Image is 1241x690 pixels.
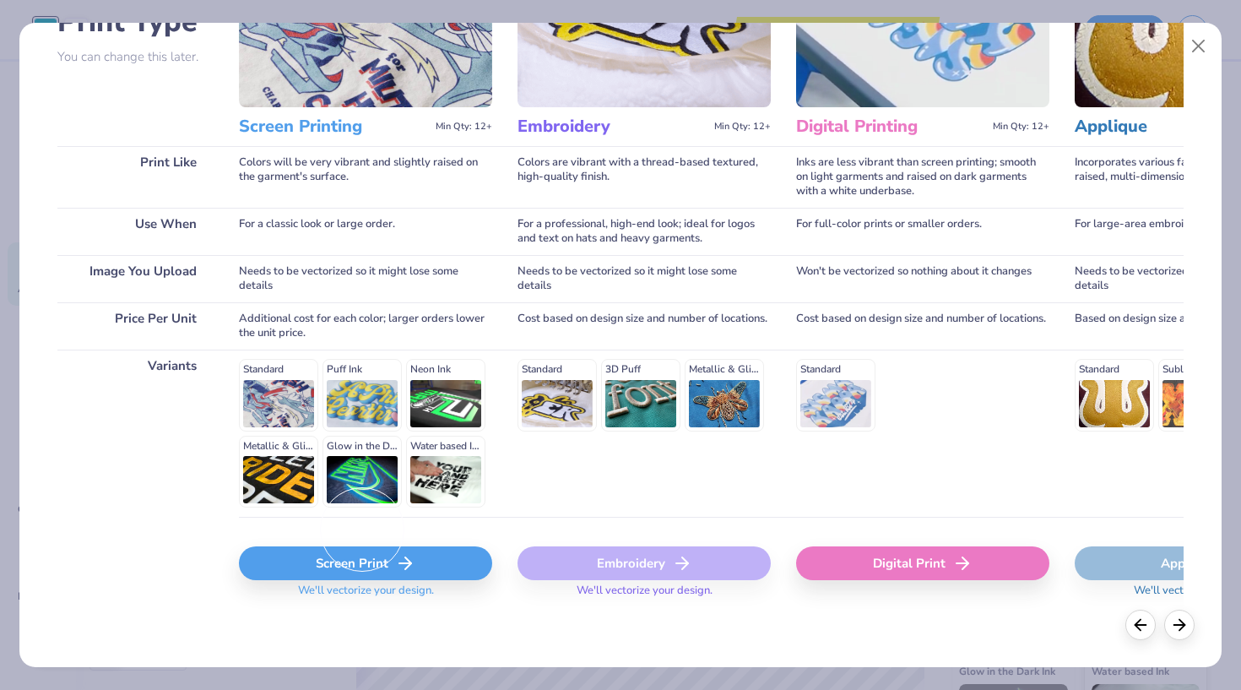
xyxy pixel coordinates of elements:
[518,302,771,350] div: Cost based on design size and number of locations.
[796,116,986,138] h3: Digital Printing
[291,584,441,608] span: We'll vectorize your design.
[239,302,492,350] div: Additional cost for each color; larger orders lower the unit price.
[57,255,214,302] div: Image You Upload
[239,116,429,138] h3: Screen Printing
[57,208,214,255] div: Use When
[1183,30,1215,62] button: Close
[57,302,214,350] div: Price Per Unit
[796,208,1049,255] div: For full-color prints or smaller orders.
[239,546,492,580] div: Screen Print
[796,255,1049,302] div: Won't be vectorized so nothing about it changes
[57,50,214,64] p: You can change this later.
[239,146,492,208] div: Colors will be very vibrant and slightly raised on the garment's surface.
[518,116,707,138] h3: Embroidery
[239,255,492,302] div: Needs to be vectorized so it might lose some details
[518,208,771,255] div: For a professional, high-end look; ideal for logos and text on hats and heavy garments.
[570,584,719,608] span: We'll vectorize your design.
[239,208,492,255] div: For a classic look or large order.
[57,350,214,517] div: Variants
[57,146,214,208] div: Print Like
[518,546,771,580] div: Embroidery
[796,546,1049,580] div: Digital Print
[518,255,771,302] div: Needs to be vectorized so it might lose some details
[436,121,492,133] span: Min Qty: 12+
[714,121,771,133] span: Min Qty: 12+
[796,302,1049,350] div: Cost based on design size and number of locations.
[993,121,1049,133] span: Min Qty: 12+
[518,146,771,208] div: Colors are vibrant with a thread-based textured, high-quality finish.
[796,146,1049,208] div: Inks are less vibrant than screen printing; smooth on light garments and raised on dark garments ...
